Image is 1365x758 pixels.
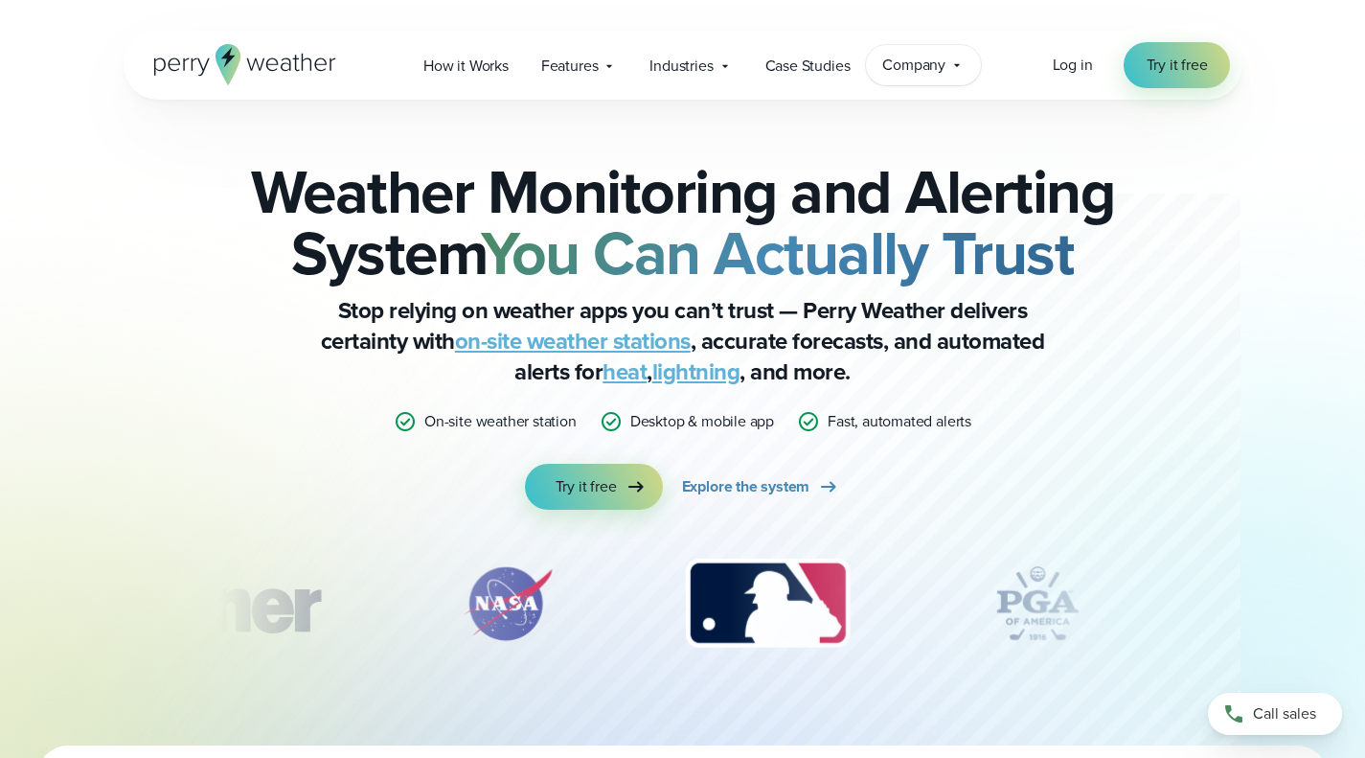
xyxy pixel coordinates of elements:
div: slideshow [219,556,1147,661]
a: Call sales [1208,693,1342,735]
p: Desktop & mobile app [630,410,774,433]
strong: You Can Actually Trust [481,208,1074,298]
p: On-site weather station [424,410,577,433]
a: Try it free [525,464,663,510]
div: 2 of 12 [441,556,575,652]
p: Stop relying on weather apps you can’t trust — Perry Weather delivers certainty with , accurate f... [300,295,1066,387]
span: Case Studies [765,55,851,78]
span: How it Works [423,55,509,78]
img: Turner-Construction_1.svg [76,556,348,652]
span: Try it free [556,475,617,498]
a: Case Studies [749,46,867,85]
span: Log in [1053,54,1093,76]
a: Try it free [1124,42,1231,88]
a: heat [603,355,647,389]
h2: Weather Monitoring and Alerting System [219,161,1147,284]
img: NASA.svg [441,556,575,652]
div: 1 of 12 [76,556,348,652]
a: Log in [1053,54,1093,77]
div: 4 of 12 [961,556,1114,652]
div: 3 of 12 [667,556,869,652]
span: Industries [649,55,713,78]
span: Explore the system [682,475,810,498]
span: Try it free [1147,54,1208,77]
p: Fast, automated alerts [828,410,971,433]
a: How it Works [407,46,525,85]
span: Call sales [1253,702,1316,725]
a: lightning [652,355,740,389]
img: MLB.svg [667,556,869,652]
img: PGA.svg [961,556,1114,652]
a: on-site weather stations [455,324,691,358]
span: Features [541,55,599,78]
span: Company [882,54,945,77]
a: Explore the system [682,464,841,510]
